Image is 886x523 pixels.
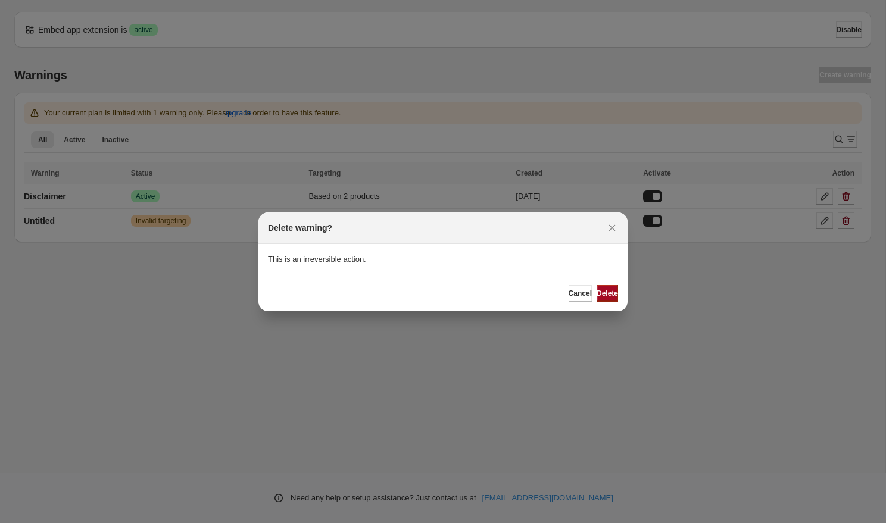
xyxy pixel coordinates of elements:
button: Close [604,220,620,236]
p: This is an irreversible action. [268,253,618,265]
button: Delete [597,285,618,302]
span: Delete [597,289,618,298]
span: Cancel [569,289,592,298]
h2: Delete warning? [268,222,332,234]
button: Cancel [569,285,592,302]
